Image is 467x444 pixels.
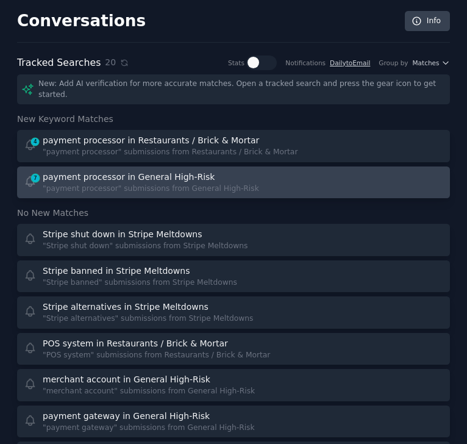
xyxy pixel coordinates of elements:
[17,333,450,365] a: POS system in Restaurants / Brick & Mortar"POS system" submissions from Restaurants / Brick & Mortar
[17,130,450,162] a: 4payment processor in Restaurants / Brick & Mortar"payment processor" submissions from Restaurant...
[17,207,88,220] span: No New Matches
[43,313,253,324] div: "Stripe alternatives" submissions from Stripe Meltdowns
[405,11,450,32] a: Info
[43,241,248,252] div: "Stripe shut down" submissions from Stripe Meltdowns
[17,296,450,329] a: Stripe alternatives in Stripe Meltdowns"Stripe alternatives" submissions from Stripe Meltdowns
[43,171,215,184] div: payment processor in General High-Risk
[105,56,116,69] span: 20
[43,337,228,350] div: POS system in Restaurants / Brick & Mortar
[413,59,440,67] span: Matches
[43,228,202,241] div: Stripe shut down in Stripe Meltdowns
[43,277,237,288] div: "Stripe banned" submissions from Stripe Meltdowns
[43,423,255,434] div: "payment gateway" submissions from General High-Risk
[17,260,450,293] a: Stripe banned in Stripe Meltdowns"Stripe banned" submissions from Stripe Meltdowns
[17,406,450,438] a: payment gateway in General High-Risk"payment gateway" submissions from General High-Risk
[17,224,450,256] a: Stripe shut down in Stripe Meltdowns"Stripe shut down" submissions from Stripe Meltdowns
[17,74,450,104] div: New: Add AI verification for more accurate matches. Open a tracked search and press the gear icon...
[43,386,255,397] div: "merchant account" submissions from General High-Risk
[43,410,210,423] div: payment gateway in General High-Risk
[30,137,41,146] span: 4
[43,265,190,277] div: Stripe banned in Stripe Meltdowns
[285,59,326,67] div: Notifications
[17,12,146,31] h2: Conversations
[43,134,259,147] div: payment processor in Restaurants / Brick & Mortar
[43,301,209,313] div: Stripe alternatives in Stripe Meltdowns
[43,184,259,195] div: "payment processor" submissions from General High-Risk
[17,56,101,71] h2: Tracked Searches
[17,369,450,401] a: merchant account in General High-Risk"merchant account" submissions from General High-Risk
[413,59,450,67] button: Matches
[43,350,270,361] div: "POS system" submissions from Restaurants / Brick & Mortar
[330,59,370,66] a: DailytoEmail
[30,174,41,182] span: 7
[228,59,244,67] div: Stats
[17,113,113,126] span: New Keyword Matches
[43,147,298,158] div: "payment processor" submissions from Restaurants / Brick & Mortar
[43,373,210,386] div: merchant account in General High-Risk
[379,59,408,67] div: Group by
[17,167,450,199] a: 7payment processor in General High-Risk"payment processor" submissions from General High-Risk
